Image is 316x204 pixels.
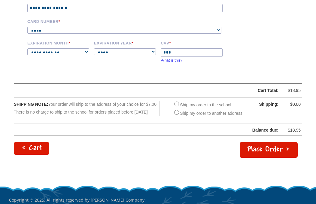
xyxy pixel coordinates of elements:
[27,18,232,24] label: Card Number
[94,40,156,45] label: Expiration Year
[248,101,278,108] div: Shipping:
[173,101,242,117] div: Ship my order to the school Ship my order to another address
[240,142,298,158] button: Place Order >
[14,126,278,134] div: Balance due:
[14,142,49,155] a: < Cart
[161,58,182,62] a: What is this?
[283,87,301,94] div: $18.95
[29,87,278,94] div: Cart Total:
[283,126,301,134] div: $18.95
[283,101,301,108] div: $0.00
[27,40,90,45] label: Expiration Month
[14,102,48,107] span: SHIPPING NOTE:
[14,101,160,116] div: Your order will ship to the address of your choice for $7.00 There is no charge to ship to the sc...
[161,40,223,45] label: CVV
